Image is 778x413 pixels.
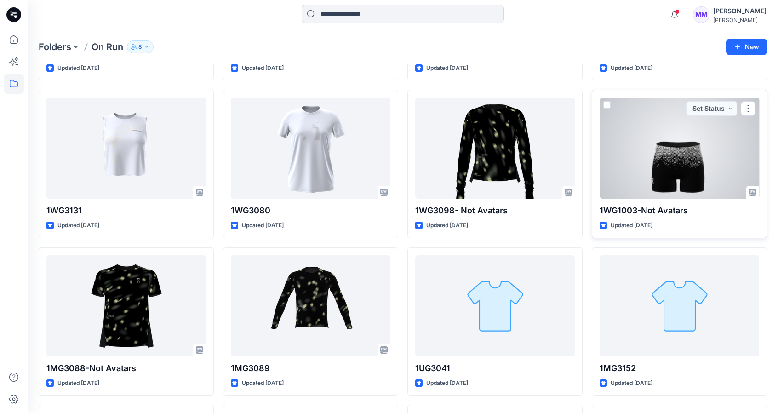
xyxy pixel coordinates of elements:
p: Updated [DATE] [611,221,652,230]
p: Updated [DATE] [426,379,468,388]
div: [PERSON_NAME] [713,6,767,17]
p: 1UG3041 [415,362,575,375]
p: Updated [DATE] [242,63,284,73]
button: New [726,39,767,55]
a: 1WG3098- Not Avatars [415,98,575,199]
p: Updated [DATE] [426,63,468,73]
div: [PERSON_NAME] [713,17,767,23]
p: 8 [138,42,142,52]
a: 1WG1003-Not Avatars [600,98,759,199]
a: 1UG3041 [415,255,575,356]
p: Updated [DATE] [242,379,284,388]
a: 1WG3131 [46,98,206,199]
p: 1WG3131 [46,204,206,217]
p: Updated [DATE] [611,379,652,388]
p: On Run [92,40,123,53]
p: Updated [DATE] [242,221,284,230]
p: 1MG3152 [600,362,759,375]
p: Updated [DATE] [57,63,99,73]
a: 1MG3088-Not Avatars [46,255,206,356]
p: Updated [DATE] [57,379,99,388]
p: 1WG3098- Not Avatars [415,204,575,217]
p: 1MG3088-Not Avatars [46,362,206,375]
a: 1WG3080 [231,98,390,199]
p: 1MG3089 [231,362,390,375]
a: Folders [39,40,71,53]
a: 1MG3152 [600,255,759,356]
p: 1WG1003-Not Avatars [600,204,759,217]
div: MM [693,6,709,23]
p: Updated [DATE] [426,221,468,230]
p: Updated [DATE] [57,221,99,230]
a: 1MG3089 [231,255,390,356]
p: Updated [DATE] [611,63,652,73]
p: 1WG3080 [231,204,390,217]
button: 8 [127,40,154,53]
